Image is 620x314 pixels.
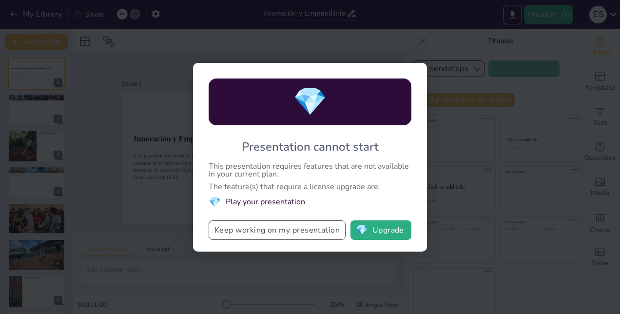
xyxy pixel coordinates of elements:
[209,196,411,209] li: Play your presentation
[242,139,379,155] div: Presentation cannot start
[293,83,327,120] span: diamond
[209,183,411,191] div: The feature(s) that require a license upgrade are:
[356,225,368,235] span: diamond
[209,220,346,240] button: Keep working on my presentation
[209,196,221,209] span: diamond
[350,220,411,240] button: diamondUpgrade
[209,162,411,178] div: This presentation requires features that are not available in your current plan.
